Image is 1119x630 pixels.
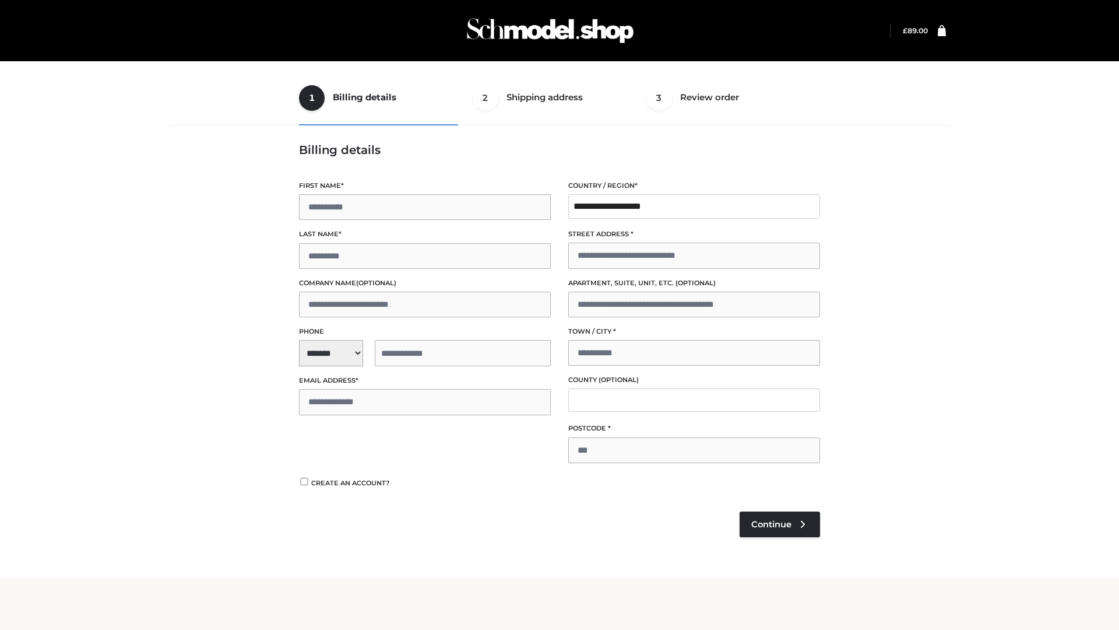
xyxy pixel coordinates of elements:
[356,279,396,287] span: (optional)
[463,8,638,54] img: Schmodel Admin 964
[903,26,907,35] span: £
[568,278,820,289] label: Apartment, suite, unit, etc.
[568,423,820,434] label: Postcode
[299,326,551,337] label: Phone
[568,180,820,191] label: Country / Region
[299,278,551,289] label: Company name
[568,326,820,337] label: Town / City
[903,26,928,35] a: £89.00
[751,519,791,530] span: Continue
[299,375,551,386] label: Email address
[740,512,820,537] a: Continue
[599,376,639,384] span: (optional)
[299,229,551,240] label: Last name
[568,374,820,386] label: County
[299,478,309,485] input: Create an account?
[568,229,820,240] label: Street address
[299,180,551,191] label: First name
[311,479,390,487] span: Create an account?
[675,279,716,287] span: (optional)
[299,143,820,157] h3: Billing details
[903,26,928,35] bdi: 89.00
